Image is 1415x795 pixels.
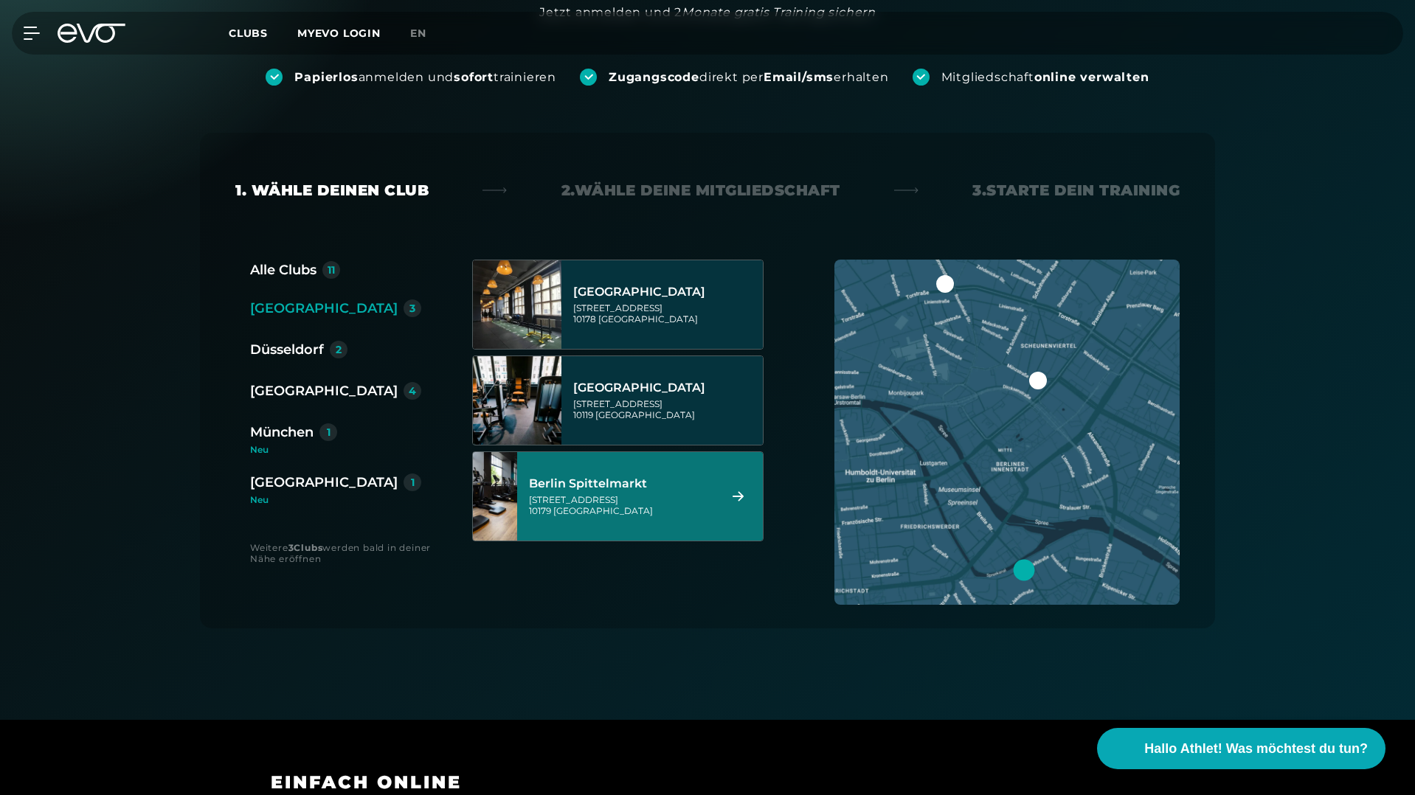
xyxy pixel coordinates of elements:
strong: Papierlos [294,70,358,84]
img: map [834,260,1180,605]
strong: sofort [454,70,494,84]
div: 11 [328,265,335,275]
div: anmelden und trainieren [294,69,556,86]
div: direkt per erhalten [609,69,888,86]
img: Berlin Alexanderplatz [473,260,561,349]
img: Berlin Rosenthaler Platz [473,356,561,445]
img: Berlin Spittelmarkt [451,452,539,541]
span: Hallo Athlet! Was möchtest du tun? [1144,739,1368,759]
div: [GEOGRAPHIC_DATA] [250,381,398,401]
div: 1. Wähle deinen Club [235,180,429,201]
div: 2. Wähle deine Mitgliedschaft [561,180,840,201]
a: MYEVO LOGIN [297,27,381,40]
div: Alle Clubs [250,260,316,280]
strong: Zugangscode [609,70,699,84]
span: Clubs [229,27,268,40]
div: 3 [409,303,415,313]
div: 3. Starte dein Training [972,180,1180,201]
div: [GEOGRAPHIC_DATA] [573,285,758,299]
div: 1 [411,477,415,487]
strong: 3 [288,542,294,553]
div: 1 [327,427,331,437]
div: Berlin Spittelmarkt [529,476,714,491]
div: Neu [250,496,421,504]
div: 4 [409,386,416,396]
div: [GEOGRAPHIC_DATA] [573,381,758,395]
span: en [410,27,426,40]
strong: online verwalten [1034,70,1149,84]
div: [STREET_ADDRESS] 10179 [GEOGRAPHIC_DATA] [529,494,714,516]
div: 2 [336,344,342,355]
div: Mitgliedschaft [941,69,1149,86]
div: Weitere werden bald in deiner Nähe eröffnen [250,542,443,564]
div: [GEOGRAPHIC_DATA] [250,298,398,319]
div: Neu [250,445,433,454]
a: Clubs [229,26,297,40]
strong: Clubs [294,542,322,553]
div: [GEOGRAPHIC_DATA] [250,472,398,493]
div: Düsseldorf [250,339,324,360]
a: en [410,25,444,42]
div: [STREET_ADDRESS] 10119 [GEOGRAPHIC_DATA] [573,398,758,420]
div: [STREET_ADDRESS] 10178 [GEOGRAPHIC_DATA] [573,302,758,324]
div: München [250,422,314,442]
strong: Email/sms [764,70,834,84]
button: Hallo Athlet! Was möchtest du tun? [1097,728,1385,769]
